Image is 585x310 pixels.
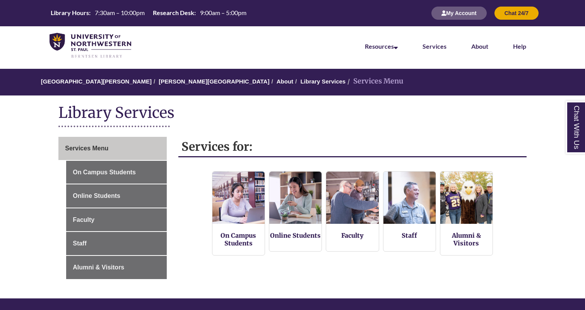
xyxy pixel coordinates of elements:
a: Staff [66,232,167,255]
a: Alumni & Visitors [452,232,481,247]
th: Library Hours: [48,9,92,17]
img: Alumni and Visitors Services [440,172,493,224]
img: UNWSP Library Logo [50,33,131,59]
th: Research Desk: [150,9,197,17]
a: Faculty [341,232,364,239]
button: Chat 24/7 [494,7,539,20]
h2: Services for: [178,137,527,157]
a: Alumni & Visitors [66,256,167,279]
h1: Library Services [58,103,527,124]
span: 9:00am – 5:00pm [200,9,246,16]
a: Services Menu [58,137,167,160]
a: Staff [402,232,417,239]
img: On Campus Students Services [212,172,265,224]
img: Online Students Services [269,172,322,224]
a: Online Students [270,232,321,239]
a: About [471,43,488,50]
a: [PERSON_NAME][GEOGRAPHIC_DATA] [159,78,269,85]
a: Hours Today [48,9,250,18]
img: Staff Services [383,172,436,224]
div: Guide Page Menu [58,137,167,279]
a: Services [422,43,446,50]
a: About [277,78,293,85]
a: Help [513,43,526,50]
a: Online Students [66,184,167,208]
a: Faculty [66,208,167,232]
li: Services Menu [346,76,404,87]
button: My Account [431,7,487,20]
a: Library Services [300,78,346,85]
span: 7:30am – 10:00pm [95,9,145,16]
a: On Campus Students [221,232,256,247]
a: Resources [365,43,398,50]
span: Services Menu [65,145,108,152]
table: Hours Today [48,9,250,17]
a: Chat 24/7 [494,10,539,16]
a: My Account [431,10,487,16]
a: [GEOGRAPHIC_DATA][PERSON_NAME] [41,78,152,85]
img: Faculty Resources [326,172,378,224]
a: On Campus Students [66,161,167,184]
